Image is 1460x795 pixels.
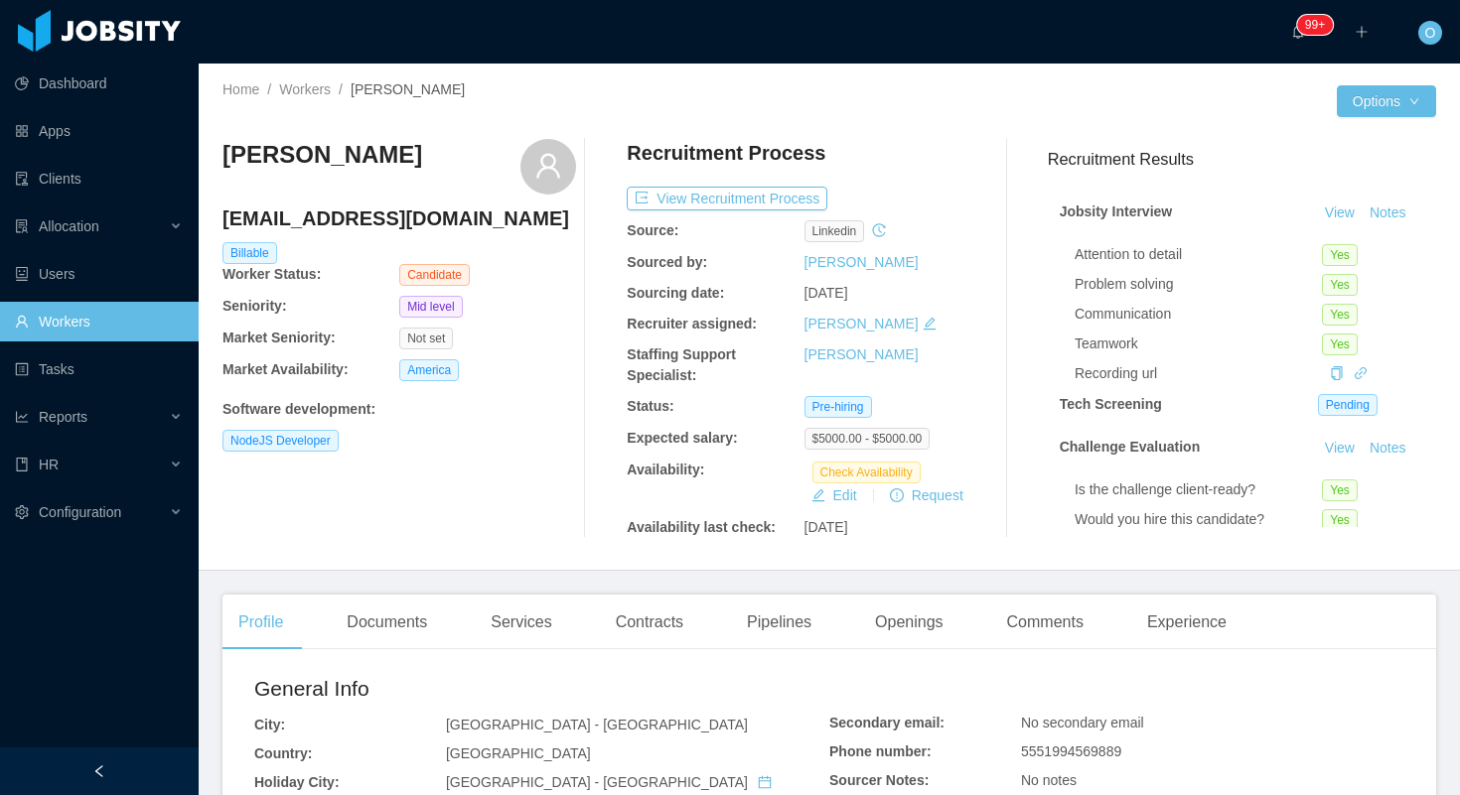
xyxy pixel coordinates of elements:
[1075,479,1322,500] div: Is the challenge client-ready?
[758,775,772,789] i: icon: calendar
[1297,15,1333,35] sup: 1656
[1318,394,1378,416] span: Pending
[627,519,776,535] b: Availability last check:
[627,346,736,383] b: Staffing Support Specialist:
[1131,595,1242,650] div: Experience
[804,396,872,418] span: Pre-hiring
[39,409,87,425] span: Reports
[1355,25,1369,39] i: icon: plus
[399,296,462,318] span: Mid level
[627,191,827,206] a: icon: exportView Recruitment Process
[1291,25,1305,39] i: icon: bell
[222,361,349,377] b: Market Availability:
[804,220,865,242] span: linkedin
[279,81,331,97] a: Workers
[1322,274,1358,296] span: Yes
[804,346,919,362] a: [PERSON_NAME]
[1337,85,1436,117] button: Optionsicon: down
[627,430,737,446] b: Expected salary:
[600,595,699,650] div: Contracts
[627,222,678,238] b: Source:
[222,242,277,264] span: Billable
[803,483,865,507] button: icon: editEdit
[1322,244,1358,266] span: Yes
[1048,147,1436,172] h3: Recruitment Results
[1021,772,1077,788] span: No notes
[731,595,827,650] div: Pipelines
[991,595,1099,650] div: Comments
[1021,715,1144,730] span: No secondary email
[399,328,453,349] span: Not set
[222,204,576,232] h4: [EMAIL_ADDRESS][DOMAIN_NAME]
[15,410,29,424] i: icon: line-chart
[475,595,567,650] div: Services
[923,317,937,331] i: icon: edit
[15,64,183,103] a: icon: pie-chartDashboard
[15,302,183,341] a: icon: userWorkers
[39,504,121,520] span: Configuration
[222,266,321,282] b: Worker Status:
[254,745,312,761] b: Country:
[1021,743,1121,759] span: 5551994569889
[804,254,919,270] a: [PERSON_NAME]
[1322,509,1358,531] span: Yes
[331,595,443,650] div: Documents
[399,359,459,381] span: America
[1075,304,1322,325] div: Communication
[534,152,562,180] i: icon: user
[627,285,724,301] b: Sourcing date:
[804,285,848,301] span: [DATE]
[882,483,971,507] button: icon: exclamation-circleRequest
[1060,203,1173,219] strong: Jobsity Interview
[446,745,591,761] span: [GEOGRAPHIC_DATA]
[15,159,183,199] a: icon: auditClients
[15,458,29,471] i: icon: book
[1322,304,1358,326] span: Yes
[1075,274,1322,295] div: Problem solving
[222,81,259,97] a: Home
[222,401,375,417] b: Software development :
[339,81,343,97] span: /
[804,316,919,331] a: [PERSON_NAME]
[1075,363,1322,384] div: Recording url
[15,254,183,294] a: icon: robotUsers
[1075,333,1322,354] div: Teamwork
[1075,509,1322,530] div: Would you hire this candidate?
[829,743,932,759] b: Phone number:
[222,330,336,345] b: Market Seniority:
[829,772,929,788] b: Sourcer Notes:
[804,428,931,450] span: $5000.00 - $5000.00
[15,349,183,389] a: icon: profileTasks
[222,430,339,452] span: NodeJS Developer
[872,223,886,237] i: icon: history
[1330,366,1344,380] i: icon: copy
[1354,366,1368,380] i: icon: link
[15,219,29,233] i: icon: solution
[627,254,707,270] b: Sourced by:
[267,81,271,97] span: /
[1060,396,1162,412] strong: Tech Screening
[254,774,340,790] b: Holiday City:
[1075,244,1322,265] div: Attention to detail
[627,316,757,331] b: Recruiter assigned:
[39,457,59,472] span: HR
[254,673,829,705] h2: General Info
[351,81,465,97] span: [PERSON_NAME]
[627,398,673,414] b: Status:
[39,218,99,234] span: Allocation
[1362,437,1414,461] button: Notes
[627,187,827,210] button: icon: exportView Recruitment Process
[399,264,470,286] span: Candidate
[222,595,299,650] div: Profile
[1318,204,1362,220] a: View
[829,715,945,730] b: Secondary email:
[1362,201,1414,225] button: Notes
[1330,363,1344,384] div: Copy
[222,139,422,171] h3: [PERSON_NAME]
[1322,333,1358,355] span: Yes
[1354,365,1368,381] a: icon: link
[15,505,29,519] i: icon: setting
[1425,21,1436,45] span: O
[804,519,848,535] span: [DATE]
[222,298,287,314] b: Seniority:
